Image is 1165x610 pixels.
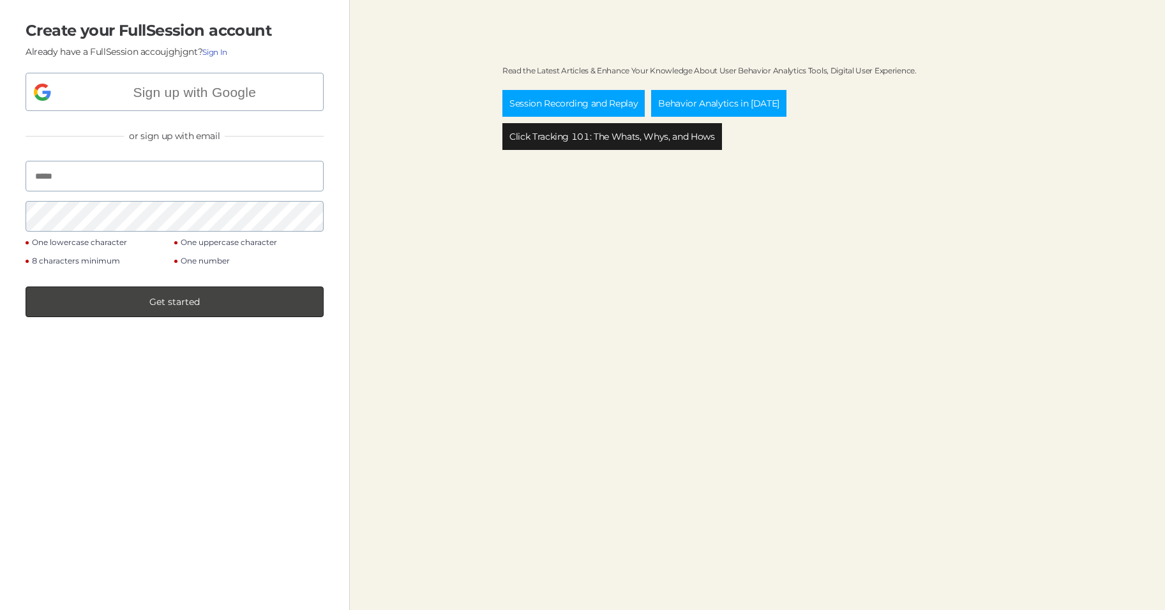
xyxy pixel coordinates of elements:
span: Sign up with Google [74,82,315,103]
button: Get started [26,286,324,317]
div: One lowercase character [32,237,127,249]
div: One number [181,255,230,267]
div: Create your FullSession account [26,21,271,40]
div: Already have a FullSession accoujghjgnt? [26,46,227,73]
div: or sign up with email [124,130,225,142]
div: 8 characters minimum [32,255,120,267]
a: Behavior Analytics in [DATE] [651,90,786,117]
a: Click Tracking 101: The Whats, Whys, and Hows [502,123,722,150]
div: One uppercase character [181,237,277,249]
a: Sign In [202,47,227,57]
div: Read the Latest Articles & Enhance Your Knowledge About User Behavior Analytics Tools, Digital Us... [502,64,917,77]
a: Session Recording and Replay [502,90,645,117]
